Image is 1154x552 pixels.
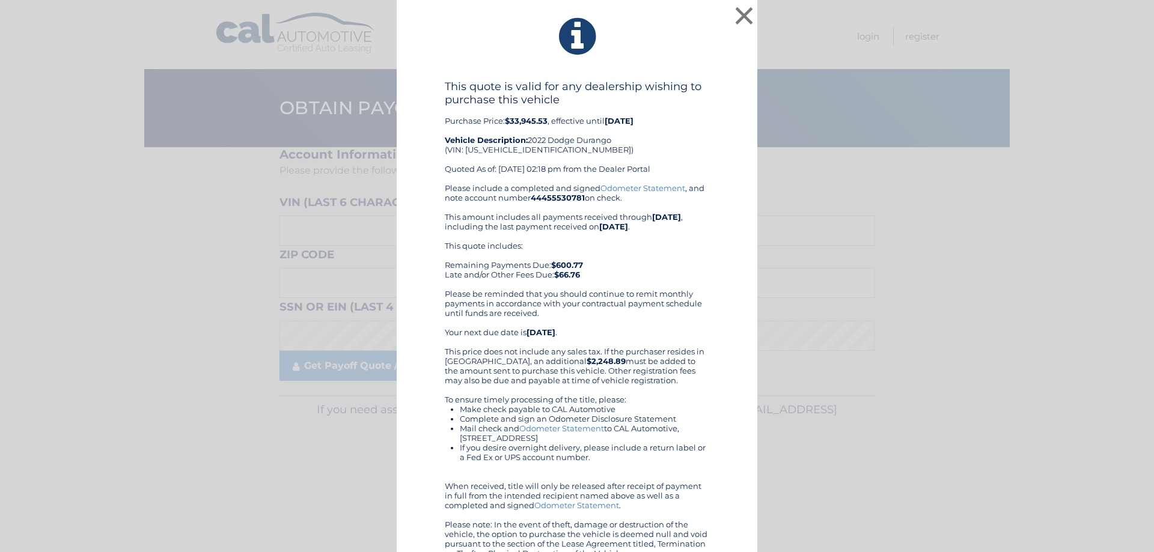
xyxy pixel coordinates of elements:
b: 44455530781 [531,193,585,202]
div: This quote includes: Remaining Payments Due: Late and/or Other Fees Due: [445,241,709,279]
b: $66.76 [554,270,580,279]
a: Odometer Statement [519,423,604,433]
button: × [732,4,756,28]
li: Mail check and to CAL Automotive, [STREET_ADDRESS] [460,423,709,443]
b: $2,248.89 [587,356,626,366]
b: [DATE] [599,222,628,231]
li: If you desire overnight delivery, please include a return label or a Fed Ex or UPS account number. [460,443,709,462]
a: Odometer Statement [534,500,619,510]
div: Purchase Price: , effective until 2022 Dodge Durango (VIN: [US_VEHICLE_IDENTIFICATION_NUMBER]) Qu... [445,80,709,183]
b: $600.77 [551,260,583,270]
b: $33,945.53 [505,116,548,126]
b: [DATE] [652,212,681,222]
strong: Vehicle Description: [445,135,528,145]
b: [DATE] [605,116,633,126]
li: Complete and sign an Odometer Disclosure Statement [460,414,709,423]
a: Odometer Statement [600,183,685,193]
b: [DATE] [527,327,555,337]
h4: This quote is valid for any dealership wishing to purchase this vehicle [445,80,709,106]
li: Make check payable to CAL Automotive [460,404,709,414]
